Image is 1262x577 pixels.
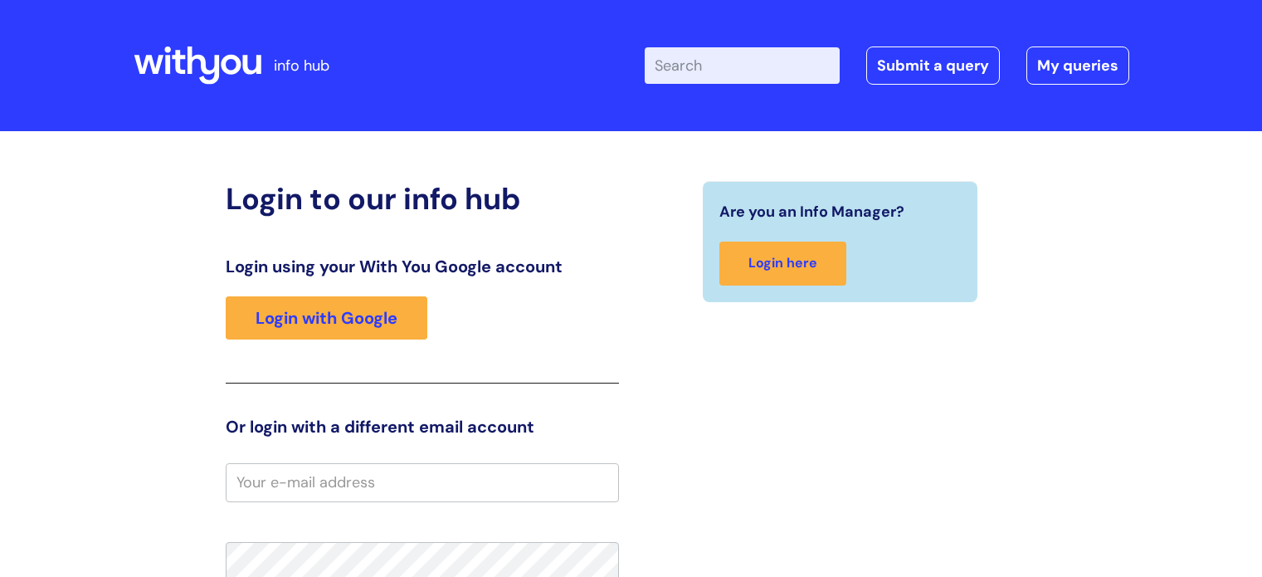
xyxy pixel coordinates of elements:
[226,296,427,340] a: Login with Google
[645,47,840,84] input: Search
[226,257,619,276] h3: Login using your With You Google account
[226,417,619,437] h3: Or login with a different email account
[866,46,1000,85] a: Submit a query
[1026,46,1129,85] a: My queries
[226,463,619,501] input: Your e-mail address
[274,52,329,79] p: info hub
[226,181,619,217] h2: Login to our info hub
[719,198,904,225] span: Are you an Info Manager?
[719,242,846,286] a: Login here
